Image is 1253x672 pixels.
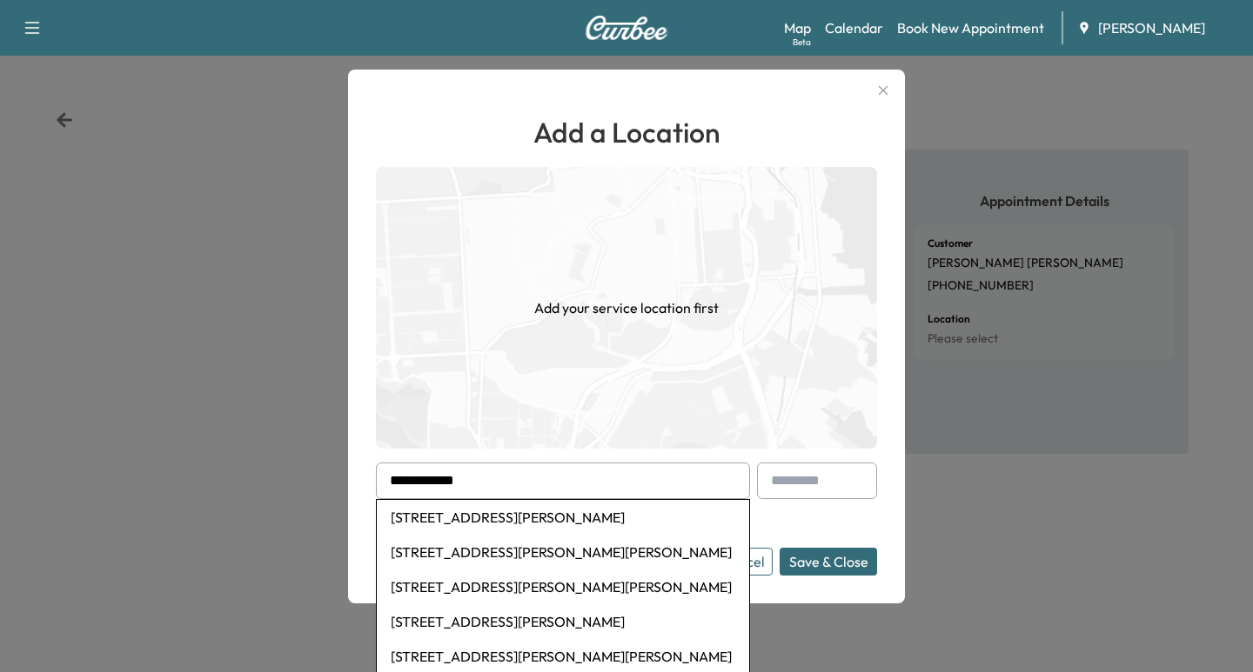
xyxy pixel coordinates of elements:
[897,17,1044,38] a: Book New Appointment
[376,111,877,153] h1: Add a Location
[376,167,877,449] img: empty-map-CL6vilOE.png
[377,569,749,604] li: [STREET_ADDRESS][PERSON_NAME][PERSON_NAME]
[534,297,719,318] h1: Add your service location first
[780,548,877,576] button: Save & Close
[377,604,749,639] li: [STREET_ADDRESS][PERSON_NAME]
[793,36,811,49] div: Beta
[377,500,749,535] li: [STREET_ADDRESS][PERSON_NAME]
[377,535,749,569] li: [STREET_ADDRESS][PERSON_NAME][PERSON_NAME]
[585,16,668,40] img: Curbee Logo
[1098,17,1205,38] span: [PERSON_NAME]
[825,17,883,38] a: Calendar
[784,17,811,38] a: MapBeta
